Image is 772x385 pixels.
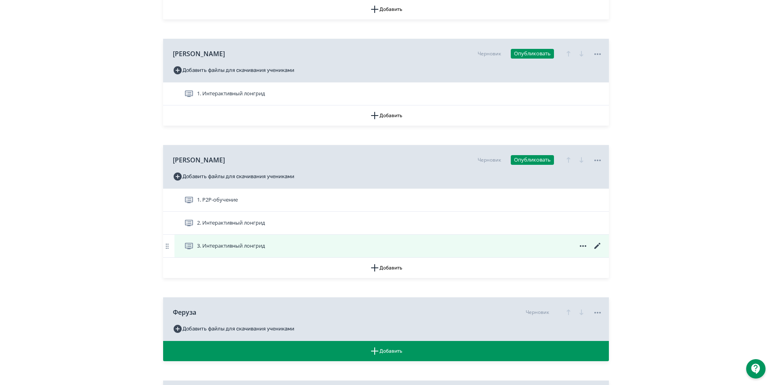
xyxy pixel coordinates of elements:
[526,309,549,316] div: Черновик
[478,50,501,57] div: Черновик
[163,258,609,278] button: Добавить
[511,155,554,165] button: Опубликовать
[173,49,225,59] span: [PERSON_NAME]
[173,155,225,165] span: [PERSON_NAME]
[173,64,294,77] button: Добавить файлы для скачивания учениками
[163,235,609,258] div: 3. Интерактивный лонгрид
[173,307,196,317] span: Феруза
[197,90,265,98] span: 1. Интерактивный лонгрид
[163,212,609,235] div: 2. Интерактивный лонгрид
[511,49,554,59] button: Опубликовать
[163,82,609,105] div: 1. Интерактивный лонгрид
[197,219,265,227] span: 2. Интерактивный лонгрид
[478,156,501,164] div: Черновик
[173,322,294,335] button: Добавить файлы для скачивания учениками
[163,189,609,212] div: 1. P2P-обучение
[197,242,265,250] span: 3. Интерактивный лонгрид
[197,196,238,204] span: 1. P2P-обучение
[163,341,609,361] button: Добавить
[173,170,294,183] button: Добавить файлы для скачивания учениками
[163,105,609,126] button: Добавить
